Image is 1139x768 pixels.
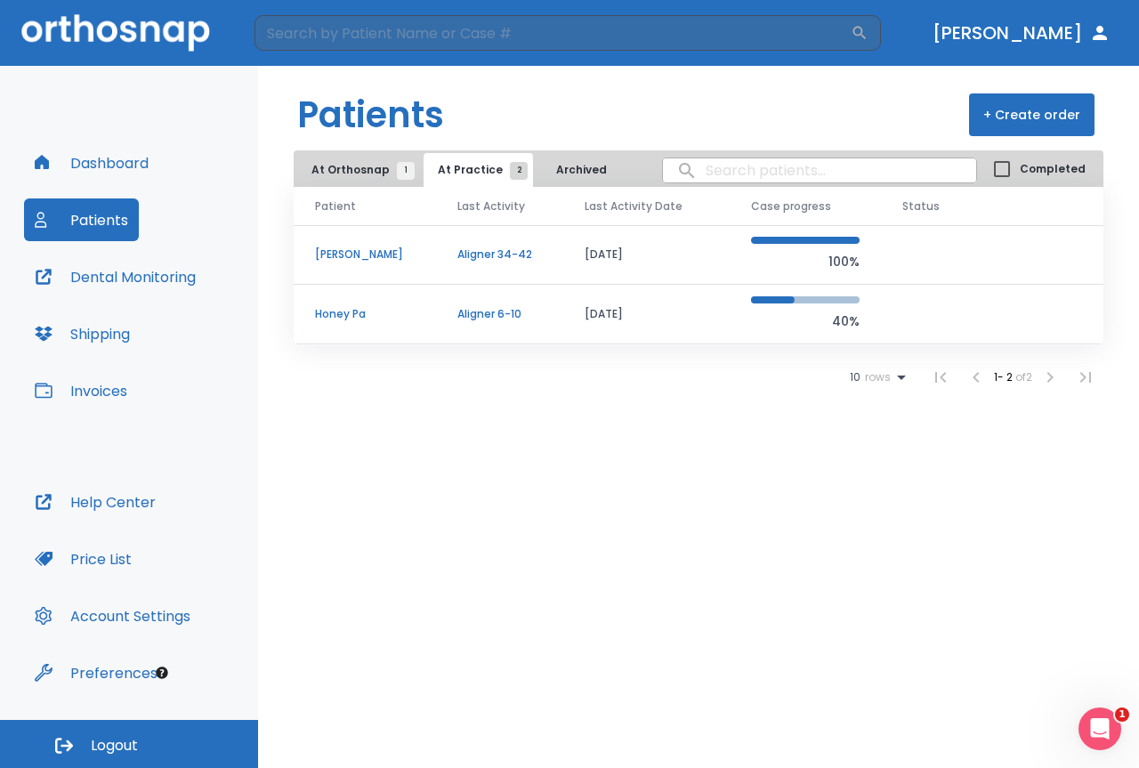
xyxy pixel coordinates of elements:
div: tabs [297,153,612,187]
span: Logout [91,736,138,756]
span: 1 - 2 [994,369,1015,384]
button: Help Center [24,481,166,523]
button: [PERSON_NAME] [925,17,1118,49]
iframe: Intercom live chat [1078,707,1121,750]
span: Completed [1020,161,1086,177]
button: Patients [24,198,139,241]
p: 40% [751,311,860,332]
p: [PERSON_NAME] [315,247,415,263]
span: At Orthosnap [311,162,406,178]
button: + Create order [969,93,1095,136]
span: Last Activity [457,198,525,214]
p: Honey Pa [315,306,415,322]
span: Patient [315,198,356,214]
span: Last Activity Date [585,198,683,214]
input: search [663,153,976,188]
button: Preferences [24,651,168,694]
span: 2 [510,162,528,180]
button: Price List [24,538,142,580]
img: Orthosnap [21,14,210,51]
span: 10 [850,371,860,384]
span: 1 [1115,707,1129,722]
button: Account Settings [24,594,201,637]
p: 100% [751,251,860,272]
span: 1 [397,162,415,180]
span: Case progress [751,198,831,214]
button: Archived [537,153,626,187]
button: Dental Monitoring [24,255,206,298]
input: Search by Patient Name or Case # [254,15,851,51]
button: Shipping [24,312,141,355]
span: Status [902,198,940,214]
p: Aligner 34-42 [457,247,542,263]
td: [DATE] [563,285,730,344]
button: Invoices [24,369,138,412]
h1: Patients [297,88,444,141]
p: Aligner 6-10 [457,306,542,322]
span: At Practice [438,162,519,178]
span: rows [860,371,891,384]
td: [DATE] [563,225,730,285]
span: of 2 [1015,369,1032,384]
div: Tooltip anchor [154,665,170,681]
button: Dashboard [24,141,159,184]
